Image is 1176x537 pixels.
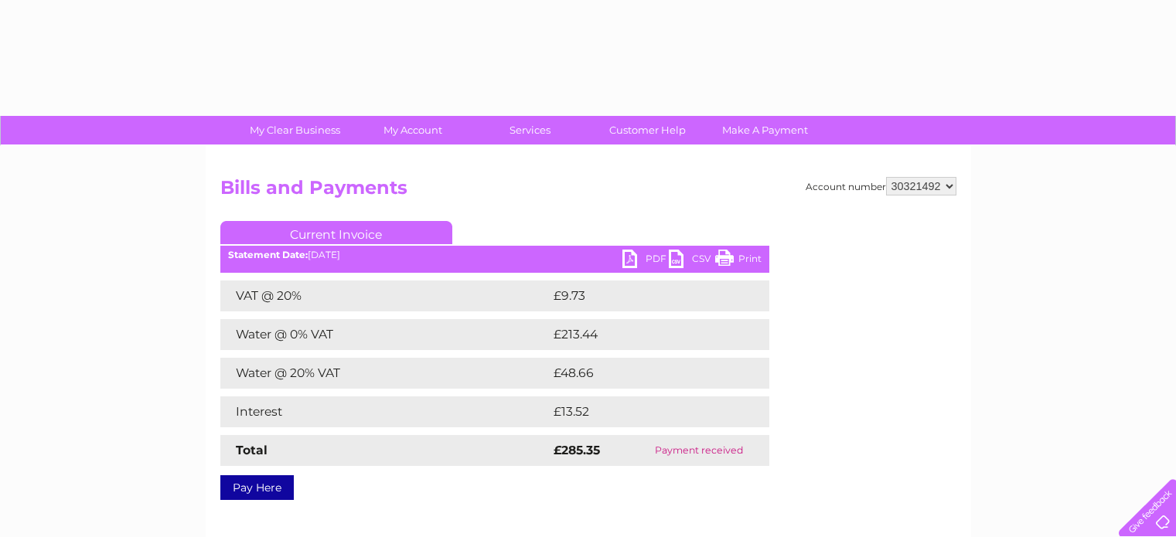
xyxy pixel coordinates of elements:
a: Print [715,250,762,272]
h2: Bills and Payments [220,177,956,206]
b: Statement Date: [228,249,308,260]
td: Water @ 0% VAT [220,319,550,350]
strong: Total [236,443,268,457]
strong: £285.35 [554,443,600,457]
div: Account number [806,177,956,195]
a: My Account [349,116,476,144]
td: £13.52 [550,396,736,427]
a: Make A Payment [701,116,829,144]
td: Interest [220,396,550,427]
td: Water @ 20% VAT [220,358,550,389]
a: My Clear Business [231,116,359,144]
td: £48.66 [550,358,739,389]
a: Pay Here [220,475,294,500]
div: [DATE] [220,250,769,260]
a: Services [466,116,594,144]
a: CSV [669,250,715,272]
td: £9.73 [550,280,733,311]
a: Customer Help [584,116,711,144]
td: VAT @ 20% [220,280,550,311]
a: PDF [622,250,669,272]
a: Current Invoice [220,221,452,244]
td: Payment received [629,435,769,466]
td: £213.44 [550,319,741,350]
